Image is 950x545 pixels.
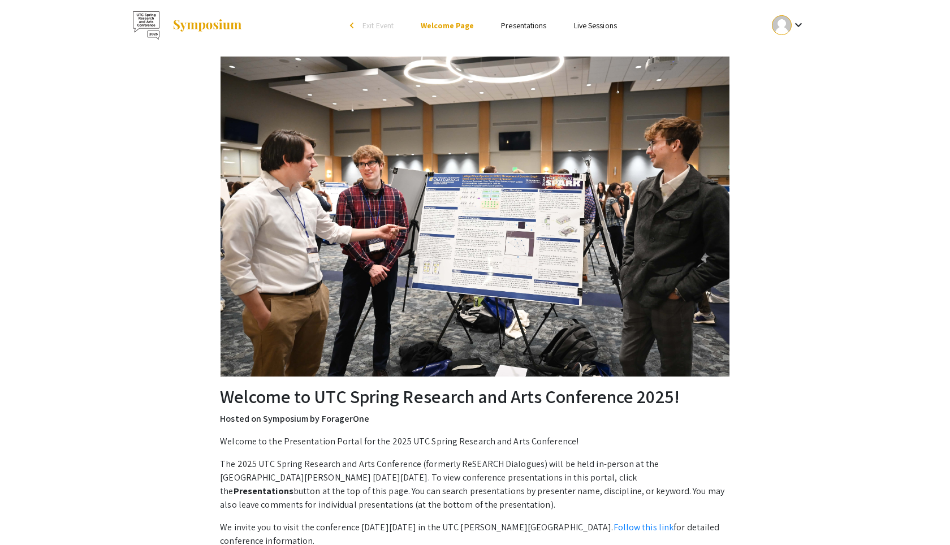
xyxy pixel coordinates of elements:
[133,11,243,40] a: UTC Spring Research and Arts Conference 2025
[8,494,48,537] iframe: Chat
[350,22,357,29] div: arrow_back_ios
[362,20,394,31] span: Exit Event
[574,20,617,31] a: Live Sessions
[421,20,474,31] a: Welcome Page
[614,521,674,533] a: Follow this link
[221,57,729,377] img: UTC Spring Research and Arts Conference 2025
[220,412,730,426] p: Hosted on Symposium by ForagerOne
[133,11,161,40] img: UTC Spring Research and Arts Conference 2025
[792,18,805,32] mat-icon: Expand account dropdown
[760,12,817,38] button: Expand account dropdown
[501,20,546,31] a: Presentations
[234,485,293,497] strong: Presentations
[220,386,730,407] h2: Welcome to UTC Spring Research and Arts Conference 2025!
[220,457,730,512] p: The 2025 UTC Spring Research and Arts Conference (formerly ReSEARCH Dialogues) will be held in-pe...
[220,435,730,448] p: Welcome to the Presentation Portal for the 2025 UTC Spring Research and Arts Conference!
[172,19,243,32] img: Symposium by ForagerOne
